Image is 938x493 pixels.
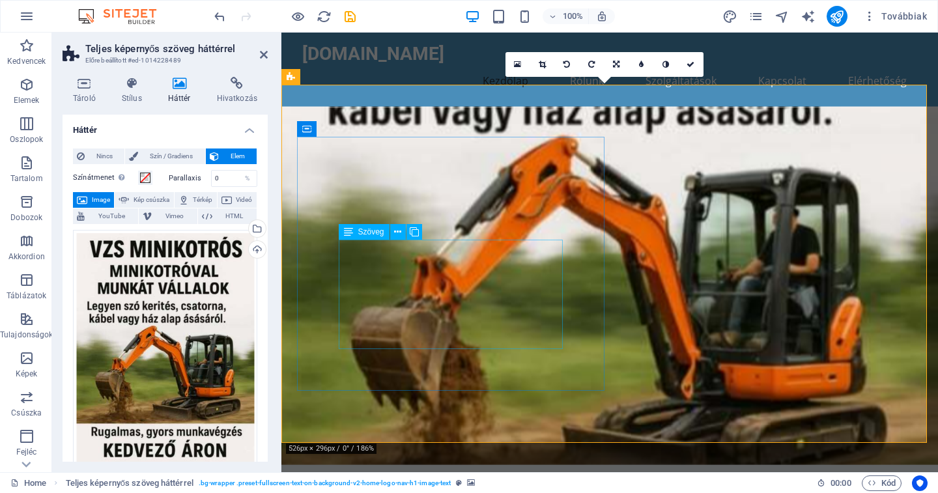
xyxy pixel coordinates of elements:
span: Kép csúszka [133,192,169,208]
p: Kedvencek [7,56,46,66]
a: Szürkeskála [654,52,679,77]
span: Videó [236,192,253,208]
span: Szöveg [358,228,384,236]
i: Átméretezés esetén automatikusan beállítja a nagyítási szintet a választott eszköznek megfelelően. [596,10,608,22]
a: Forgatás balra 90° [555,52,580,77]
button: publish [827,6,847,27]
p: Oszlopok [10,134,43,145]
button: design [722,8,738,24]
i: Tervezés (Ctrl+Alt+Y) [722,9,737,24]
p: Akkordion [8,251,45,262]
h2: Teljes képernyős szöveg háttérrel [85,43,268,55]
p: Fejléc [16,447,37,457]
label: Parallaxis [169,175,211,182]
i: Weboldal újratöltése [317,9,332,24]
p: Képek [16,369,38,379]
i: Mentés (Ctrl+S) [343,9,358,24]
span: Kattintson a kijelöléshez. Dupla kattintás az szerkesztéshez [66,475,193,491]
img: Editor Logo [75,8,173,24]
span: . bg-wrapper .preset-fullscreen-text-on-background-v2-home-logo-nav-h1-image-text [199,475,451,491]
a: Válasszon fájlokat a fájlkezelőből, a szabadon elérhető képek közül, vagy töltsön fel fájlokat [505,52,530,77]
button: text_generator [801,8,816,24]
a: Vágási mód [530,52,555,77]
a: Elmosás [629,52,654,77]
button: 100% [543,8,589,24]
button: Usercentrics [912,475,928,491]
p: Dobozok [10,212,42,223]
i: Oldalak (Ctrl+Alt+S) [748,9,763,24]
h3: Előre beállított #ed-1014228489 [85,55,242,66]
p: Táblázatok [7,290,46,301]
span: 00 00 [831,475,851,491]
button: Vimeo [139,208,197,224]
a: Forgatás jobbra 90° [580,52,604,77]
nav: breadcrumb [66,475,476,491]
h4: Tároló [63,77,111,104]
i: AI Writer [801,9,816,24]
span: : [840,478,842,488]
h4: Háttér [63,115,268,138]
button: Továbbiak [858,6,932,27]
button: Térkép [175,192,217,208]
a: Kattintson a kijelölés megszüntetéséhez. Dupla kattintás az oldalak megnyitásához [10,475,46,491]
button: Kattintson ide az előnézeti módból való kilépéshez és a szerkesztés folytatásához [290,8,306,24]
button: Szín / Gradiens [125,148,205,164]
button: undo [212,8,227,24]
span: Továbbiak [863,10,927,23]
label: Színátmenet [73,170,138,186]
p: Csúszka [11,408,42,418]
span: HTML [216,208,253,224]
button: Videó [218,192,257,208]
a: Megerősítés ( Ctrl ⏎ ) [679,52,703,77]
button: Kód [862,475,902,491]
span: Elem [223,148,253,164]
span: Térkép [193,192,213,208]
div: % [238,171,257,186]
h4: Háttér [158,77,206,104]
i: Navigátor [775,9,789,24]
button: Image [73,192,114,208]
span: Szín / Gradiens [142,148,201,164]
i: Visszavonás: Kép megváltoztatása (Ctrl+Z) [212,9,227,24]
button: Kép csúszka [115,192,173,208]
i: Ez az elem egy testreszabható előre beállítás [456,479,462,486]
i: Ez az elem hátteret tartalmaz [467,479,475,486]
span: Kód [868,475,896,491]
p: Tartalom [10,173,43,184]
span: YouTube [89,208,134,224]
span: Vimeo [156,208,193,224]
button: Nincs [73,148,124,164]
i: Közzététel [829,9,844,24]
a: Orientáció váltása [604,52,629,77]
button: save [342,8,358,24]
h4: Stílus [111,77,158,104]
button: YouTube [73,208,138,224]
h4: Hivatkozás [206,77,268,104]
button: Elem [206,148,257,164]
span: Image [91,192,110,208]
h6: 100% [562,8,583,24]
button: navigator [775,8,790,24]
button: HTML [198,208,257,224]
button: pages [748,8,764,24]
span: Nincs [89,148,121,164]
h6: Munkamenet idő [817,475,851,491]
p: Elemek [14,95,40,106]
button: reload [316,8,332,24]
